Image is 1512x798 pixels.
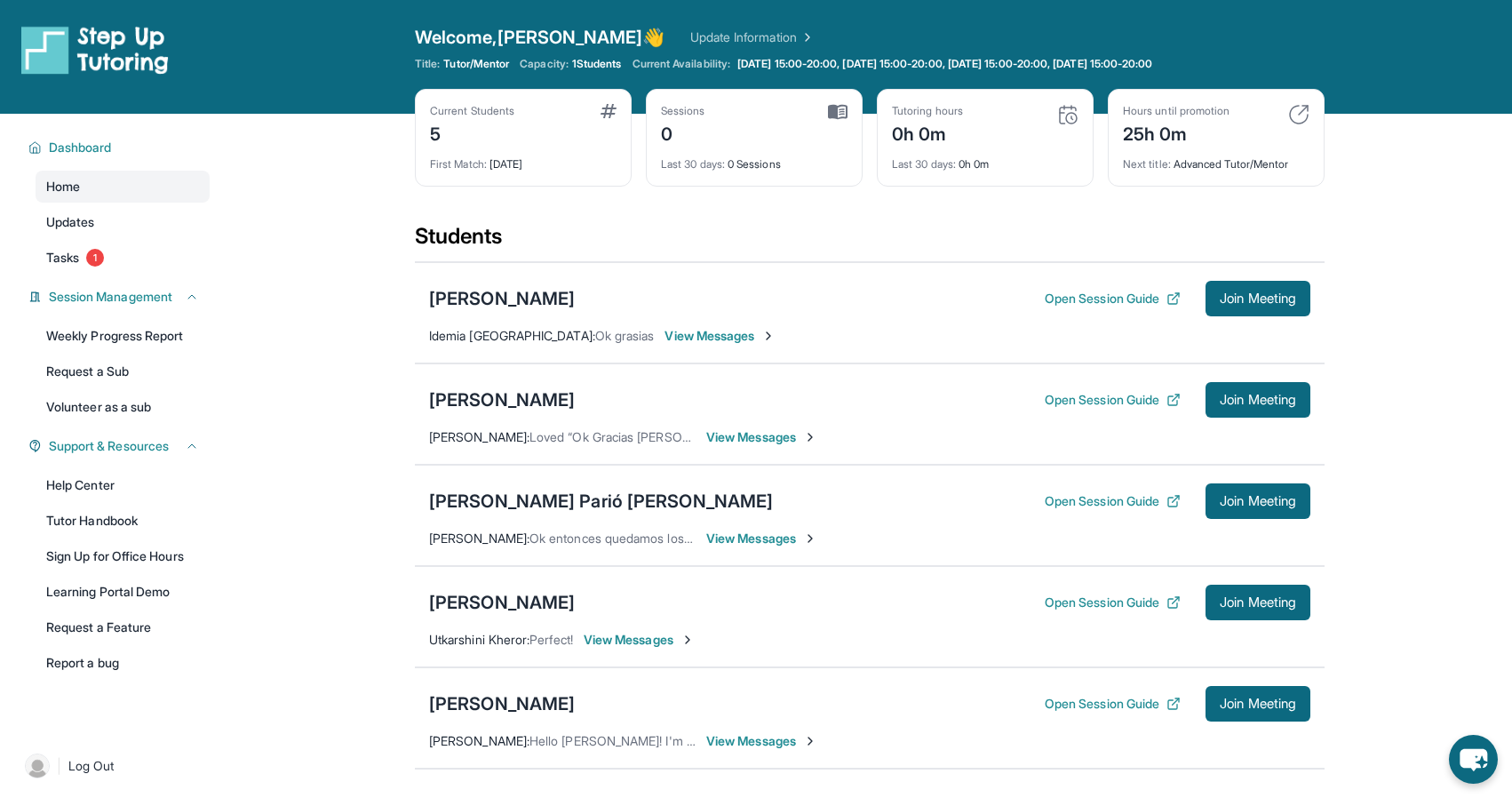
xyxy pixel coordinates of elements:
button: Join Meeting [1206,686,1310,722]
span: Join Meeting [1220,293,1296,304]
a: Volunteer as a sub [36,391,210,423]
span: Next title : [1123,157,1171,171]
span: Session Management [49,288,172,306]
span: Ok entonces quedamos los martes a las 7pm y los viernes a las 6! Comenzaremos esta semana que vie... [529,531,1174,546]
span: Join Meeting [1220,597,1296,608]
span: Dashboard [49,139,112,156]
a: Update Information [690,28,815,46]
div: Tutoring hours [892,104,963,118]
img: Chevron Right [797,28,815,46]
a: Learning Portal Demo [36,576,210,608]
span: Support & Resources [49,437,169,455]
span: Ok grasias [595,328,655,343]
span: Join Meeting [1220,395,1296,405]
span: Welcome, [PERSON_NAME] 👋 [415,25,665,50]
img: card [1288,104,1309,125]
a: [DATE] 15:00-20:00, [DATE] 15:00-20:00, [DATE] 15:00-20:00, [DATE] 15:00-20:00 [734,57,1156,71]
span: Updates [46,213,95,231]
div: Hours until promotion [1123,104,1229,118]
div: 5 [430,118,514,147]
span: 1 [86,249,104,267]
span: View Messages [706,428,817,446]
a: Report a bug [36,647,210,679]
span: Home [46,178,80,196]
a: Help Center [36,469,210,501]
span: View Messages [664,327,776,345]
button: Join Meeting [1206,585,1310,620]
a: Updates [36,206,210,238]
a: Tasks1 [36,242,210,274]
div: 0h 0m [892,147,1078,172]
span: Tasks [46,249,79,267]
span: 1 Students [572,57,622,71]
span: Tutor/Mentor [443,57,509,71]
button: Open Session Guide [1045,391,1181,409]
span: Current Availability: [633,57,730,71]
span: Join Meeting [1220,698,1296,709]
div: [PERSON_NAME] Parió [PERSON_NAME] [429,489,773,514]
div: Students [415,222,1325,261]
span: | [57,755,61,777]
img: logo [21,25,169,75]
img: card [1057,104,1078,125]
span: View Messages [584,631,695,649]
span: First Match : [430,157,487,171]
div: [PERSON_NAME] [429,590,575,615]
a: Home [36,171,210,203]
button: Join Meeting [1206,382,1310,418]
div: Sessions [661,104,705,118]
button: Open Session Guide [1045,290,1181,307]
span: [DATE] 15:00-20:00, [DATE] 15:00-20:00, [DATE] 15:00-20:00, [DATE] 15:00-20:00 [737,57,1152,71]
div: 0 [661,118,705,147]
span: [PERSON_NAME] : [429,733,529,748]
div: 0 Sessions [661,147,848,172]
div: [PERSON_NAME] [429,387,575,412]
span: Last 30 days : [892,157,956,171]
span: Perfect! [529,632,573,647]
img: user-img [25,754,50,778]
span: Loved “Ok Gracias [PERSON_NAME]” [529,429,739,444]
img: Chevron-Right [761,329,776,343]
img: Chevron-Right [680,633,695,647]
span: Log Out [68,757,115,775]
div: Current Students [430,104,514,118]
img: Chevron-Right [803,531,817,546]
div: [DATE] [430,147,617,172]
a: Tutor Handbook [36,505,210,537]
a: Weekly Progress Report [36,320,210,352]
div: [PERSON_NAME] [429,691,575,716]
a: |Log Out [18,746,210,786]
button: Open Session Guide [1045,594,1181,611]
span: Join Meeting [1220,496,1296,507]
span: Last 30 days : [661,157,725,171]
button: Session Management [42,288,199,306]
button: Support & Resources [42,437,199,455]
button: chat-button [1449,735,1498,784]
img: card [828,104,848,120]
img: Chevron-Right [803,734,817,748]
button: Join Meeting [1206,483,1310,519]
div: Advanced Tutor/Mentor [1123,147,1309,172]
div: 25h 0m [1123,118,1229,147]
img: card [601,104,617,118]
span: Idemia [GEOGRAPHIC_DATA] : [429,328,595,343]
a: Request a Feature [36,611,210,643]
span: Utkarshini Kheror : [429,632,529,647]
button: Open Session Guide [1045,695,1181,713]
span: View Messages [706,530,817,547]
span: Capacity: [520,57,569,71]
div: [PERSON_NAME] [429,286,575,311]
button: Open Session Guide [1045,492,1181,510]
img: Chevron-Right [803,430,817,444]
span: [PERSON_NAME] : [429,429,529,444]
a: Request a Sub [36,355,210,387]
span: Title: [415,57,440,71]
button: Dashboard [42,139,199,156]
span: View Messages [706,732,817,750]
button: Join Meeting [1206,281,1310,316]
div: 0h 0m [892,118,963,147]
span: [PERSON_NAME] : [429,531,529,546]
a: Sign Up for Office Hours [36,540,210,572]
